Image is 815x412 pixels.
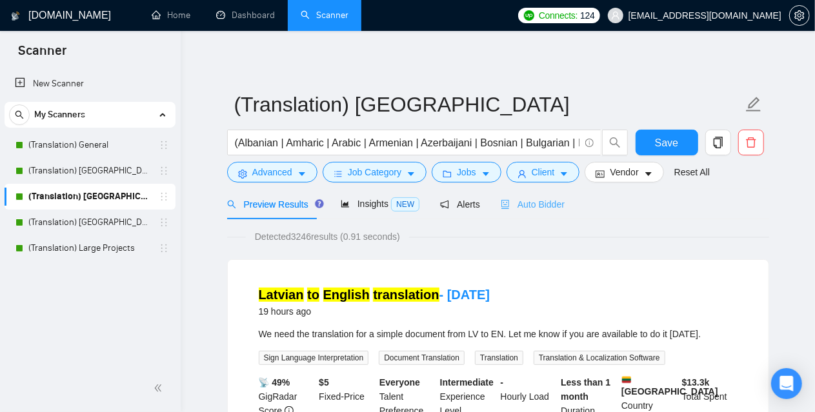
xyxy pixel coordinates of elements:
[259,288,490,302] a: Latvian to English translation- [DATE]
[559,169,568,179] span: caret-down
[259,288,304,302] mark: Latvian
[159,243,169,253] span: holder
[611,11,620,20] span: user
[34,102,85,128] span: My Scanners
[705,130,731,155] button: copy
[8,41,77,68] span: Scanner
[154,382,166,395] span: double-left
[379,351,465,365] span: Document Translation
[5,71,176,97] li: New Scanner
[501,377,504,387] b: -
[674,165,710,179] a: Reset All
[11,6,20,26] img: logo
[518,169,527,179] span: user
[440,200,449,209] span: notification
[585,139,594,147] span: info-circle
[789,5,810,26] button: setting
[655,135,678,151] span: Save
[307,288,319,302] mark: to
[481,169,490,179] span: caret-down
[259,351,369,365] span: Sign Language Interpretation
[610,165,638,179] span: Vendor
[28,210,151,235] a: (Translation) [GEOGRAPHIC_DATA]
[622,375,631,384] img: 🇱🇹
[314,198,325,210] div: Tooltip anchor
[28,158,151,184] a: (Translation) [GEOGRAPHIC_DATA]
[440,377,494,387] b: Intermediate
[252,165,292,179] span: Advanced
[636,130,698,155] button: Save
[391,197,419,211] span: NEW
[259,304,490,319] div: 19 hours ago
[596,169,605,179] span: idcard
[234,88,743,121] input: Scanner name...
[341,199,419,209] span: Insights
[789,10,810,21] a: setting
[159,140,169,150] span: holder
[440,199,480,210] span: Alerts
[227,200,236,209] span: search
[323,162,427,182] button: barsJob Categorycaret-down
[28,235,151,261] a: (Translation) Large Projects
[738,130,764,155] button: delete
[706,137,730,148] span: copy
[373,288,439,302] mark: translation
[524,10,534,21] img: upwork-logo.png
[790,10,809,21] span: setting
[235,135,579,151] input: Search Freelance Jobs...
[152,10,190,21] a: homeHome
[28,184,151,210] a: (Translation) [GEOGRAPHIC_DATA]
[507,162,580,182] button: userClientcaret-down
[379,377,420,387] b: Everyone
[407,169,416,179] span: caret-down
[580,8,594,23] span: 124
[216,10,275,21] a: dashboardDashboard
[475,351,523,365] span: Translation
[644,169,653,179] span: caret-down
[771,368,802,399] div: Open Intercom Messenger
[227,199,320,210] span: Preview Results
[259,327,738,341] div: We need the translation for a simple document from LV to EN. Let me know if you are available to ...
[159,191,169,202] span: holder
[603,137,627,148] span: search
[432,162,501,182] button: folderJobscaret-down
[238,169,247,179] span: setting
[5,102,176,261] li: My Scanners
[745,96,762,113] span: edit
[159,166,169,176] span: holder
[246,230,409,244] span: Detected 3246 results (0.91 seconds)
[334,169,343,179] span: bars
[739,137,763,148] span: delete
[501,200,510,209] span: robot
[682,377,710,387] b: $ 13.3k
[28,132,151,158] a: (Translation) General
[319,377,329,387] b: $ 5
[159,217,169,228] span: holder
[259,377,290,387] b: 📡 49%
[443,169,452,179] span: folder
[323,288,370,302] mark: English
[15,71,165,97] a: New Scanner
[227,162,317,182] button: settingAdvancedcaret-down
[501,199,565,210] span: Auto Bidder
[532,165,555,179] span: Client
[585,162,663,182] button: idcardVendorcaret-down
[341,199,350,208] span: area-chart
[457,165,476,179] span: Jobs
[621,375,718,397] b: [GEOGRAPHIC_DATA]
[10,110,29,119] span: search
[602,130,628,155] button: search
[348,165,401,179] span: Job Category
[297,169,307,179] span: caret-down
[561,377,610,402] b: Less than 1 month
[539,8,578,23] span: Connects:
[9,104,30,125] button: search
[534,351,665,365] span: Translation & Localization Software
[301,10,348,21] a: searchScanner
